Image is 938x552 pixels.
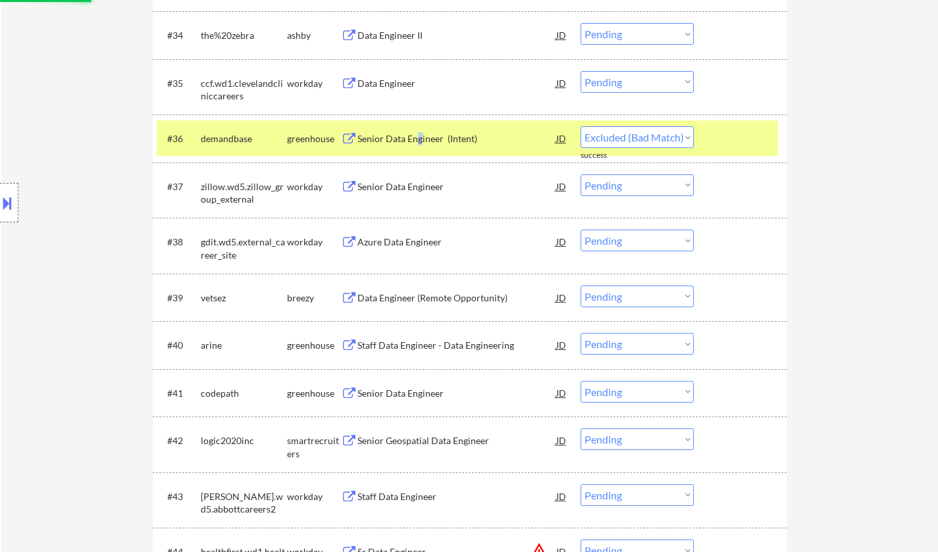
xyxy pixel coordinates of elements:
[201,387,287,400] div: codepath
[287,387,341,400] div: greenhouse
[167,490,190,503] div: #43
[357,236,556,249] div: Azure Data Engineer
[287,180,341,193] div: workday
[555,333,568,357] div: JD
[167,339,190,352] div: #40
[201,132,287,145] div: demandbase
[167,434,190,447] div: #42
[357,434,556,447] div: Senior Geospatial Data Engineer
[555,126,568,150] div: JD
[167,77,190,90] div: #35
[287,77,341,90] div: workday
[357,77,556,90] div: Data Engineer
[201,339,287,352] div: arine
[357,180,556,193] div: Senior Data Engineer
[201,77,287,103] div: ccf.wd1.clevelandcliniccareers
[357,387,556,400] div: Senior Data Engineer
[357,132,556,145] div: Senior Data Engineer (Intent)
[555,484,568,508] div: JD
[287,29,341,42] div: ashby
[555,230,568,253] div: JD
[201,490,287,516] div: [PERSON_NAME].wd5.abbottcareers2
[287,434,341,460] div: smartrecruiters
[555,23,568,47] div: JD
[581,150,633,161] div: success
[555,71,568,95] div: JD
[201,434,287,447] div: logic2020inc
[555,381,568,405] div: JD
[555,174,568,198] div: JD
[357,490,556,503] div: Staff Data Engineer
[287,132,341,145] div: greenhouse
[201,29,287,42] div: the%20zebra
[287,339,341,352] div: greenhouse
[357,291,556,305] div: Data Engineer (Remote Opportunity)
[287,291,341,305] div: breezy
[287,236,341,249] div: workday
[357,339,556,352] div: Staff Data Engineer - Data Engineering
[555,286,568,309] div: JD
[555,428,568,452] div: JD
[201,180,287,206] div: zillow.wd5.zillow_group_external
[167,387,190,400] div: #41
[167,29,190,42] div: #34
[201,291,287,305] div: vetsez
[201,236,287,261] div: gdit.wd5.external_career_site
[287,490,341,503] div: workday
[357,29,556,42] div: Data Engineer II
